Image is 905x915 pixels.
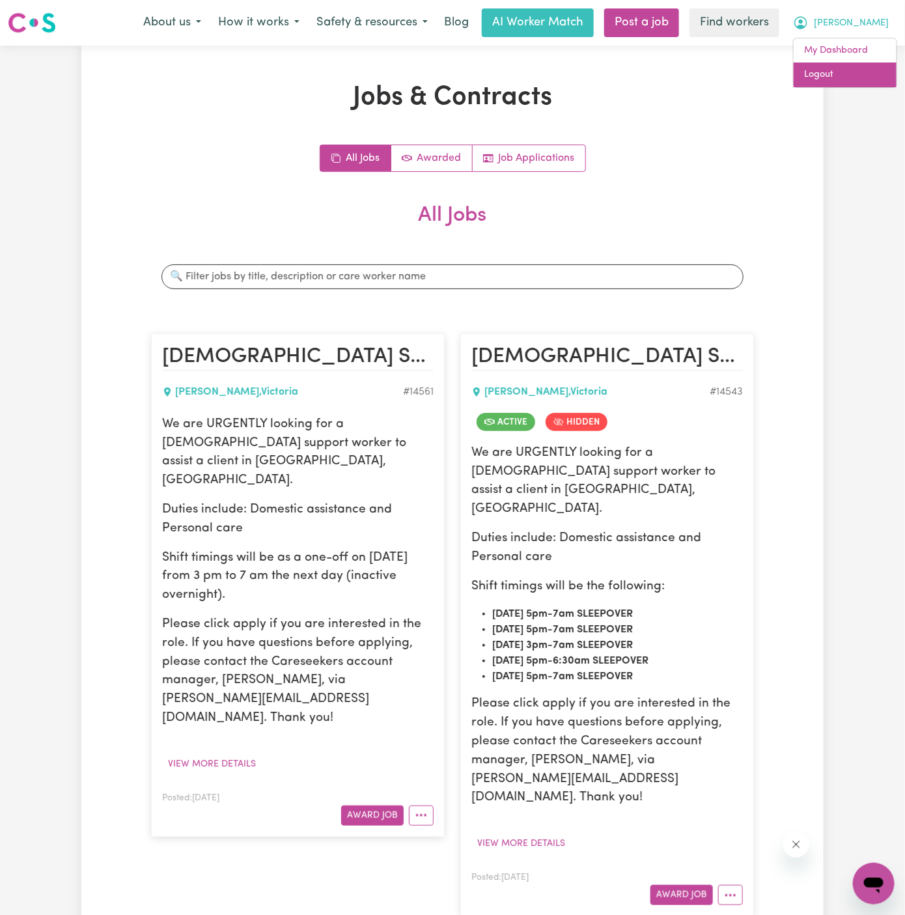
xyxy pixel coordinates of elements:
[471,834,571,854] button: View more details
[391,145,473,171] a: Active jobs
[471,444,743,519] p: We are URGENTLY looking for a [DEMOGRAPHIC_DATA] support worker to assist a client in [GEOGRAPHIC...
[471,873,529,882] span: Posted: [DATE]
[710,384,743,400] div: Job ID #14543
[492,609,633,619] strong: [DATE] 5pm-7am SLEEPOVER
[794,63,897,87] a: Logout
[814,16,889,31] span: [PERSON_NAME]
[151,203,754,249] h2: All Jobs
[783,832,809,858] iframe: Close message
[546,413,607,431] span: Job is hidden
[210,9,308,36] button: How it works
[482,8,594,37] a: AI Worker Match
[471,529,743,567] p: Duties include: Domestic assistance and Personal care
[162,794,219,802] span: Posted: [DATE]
[718,885,743,905] button: More options
[308,9,436,36] button: Safety & resources
[471,578,743,597] p: Shift timings will be the following:
[409,806,434,826] button: More options
[135,9,210,36] button: About us
[492,671,633,682] strong: [DATE] 5pm-7am SLEEPOVER
[162,415,434,490] p: We are URGENTLY looking for a [DEMOGRAPHIC_DATA] support worker to assist a client in [GEOGRAPHIC...
[8,11,56,35] img: Careseekers logo
[650,885,713,905] button: Award Job
[162,615,434,728] p: Please click apply if you are interested in the role. If you have questions before applying, plea...
[492,640,633,651] strong: [DATE] 3pm-7am SLEEPOVER
[471,695,743,808] p: Please click apply if you are interested in the role. If you have questions before applying, plea...
[793,38,897,88] div: My Account
[341,806,404,826] button: Award Job
[151,82,754,113] h1: Jobs & Contracts
[689,8,779,37] a: Find workers
[162,501,434,539] p: Duties include: Domestic assistance and Personal care
[853,863,895,905] iframe: Button to launch messaging window
[162,384,403,400] div: [PERSON_NAME] , Victoria
[471,345,743,371] h2: Female Support Worker Needed in Cobblebank, VIC.
[162,754,262,774] button: View more details
[403,384,434,400] div: Job ID #14561
[794,38,897,63] a: My Dashboard
[471,384,710,400] div: [PERSON_NAME] , Victoria
[492,625,633,635] strong: [DATE] 5pm-7am SLEEPOVER
[785,9,897,36] button: My Account
[320,145,391,171] a: All jobs
[492,656,648,666] strong: [DATE] 5pm-6:30am SLEEPOVER
[8,9,79,20] span: Need any help?
[473,145,585,171] a: Job applications
[162,549,434,605] p: Shift timings will be as a one-off on [DATE] from 3 pm to 7 am the next day (inactive overnight).
[161,264,744,289] input: 🔍 Filter jobs by title, description or care worker name
[162,345,434,371] h2: Female Support Worker Needed in Cobblebank, VIC.
[604,8,679,37] a: Post a job
[8,8,56,38] a: Careseekers logo
[477,413,535,431] span: Job is active
[436,8,477,37] a: Blog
